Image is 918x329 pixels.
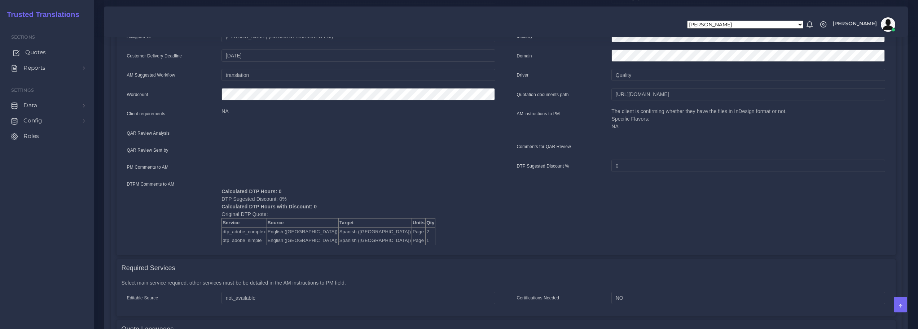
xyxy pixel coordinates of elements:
[267,227,338,236] td: English ([GEOGRAPHIC_DATA])
[338,218,412,228] th: Target
[611,108,885,130] p: The client is confirming whether they have the files in InDesign format or not. Specific Flavors: NA
[517,295,559,301] label: Certifications Needed
[338,236,412,245] td: Spanish ([GEOGRAPHIC_DATA])
[11,87,34,93] span: Settings
[412,218,426,228] th: Units
[222,227,267,236] td: dtp_adobe_complex
[25,48,46,56] span: Quotes
[127,53,182,59] label: Customer Delivery Deadline
[127,295,158,301] label: Editable Source
[122,264,175,272] h4: Required Services
[881,17,895,32] img: avatar
[5,129,88,144] a: Roles
[267,218,338,228] th: Source
[122,279,891,287] p: Select main service required, other services must be be detailed in the AM instructions to PM field.
[23,117,42,125] span: Config
[2,10,79,19] h2: Trusted Translations
[426,218,435,228] th: Qty
[267,236,338,245] td: English ([GEOGRAPHIC_DATA])
[517,143,571,150] label: Comments for QAR Review
[127,91,148,98] label: Wordcount
[517,53,532,59] label: Domain
[833,21,877,26] span: [PERSON_NAME]
[127,130,170,137] label: QAR Review Analysis
[127,72,175,78] label: AM Suggested Workflow
[517,72,529,78] label: Driver
[517,111,560,117] label: AM instructions to PM
[222,236,267,245] td: dtp_adobe_simple
[222,218,267,228] th: Service
[221,189,281,194] b: Calculated DTP Hours: 0
[23,132,39,140] span: Roles
[23,64,45,72] span: Reports
[412,227,426,236] td: Page
[127,147,168,153] label: QAR Review Sent by
[221,108,495,115] p: NA
[5,98,88,113] a: Data
[2,9,79,21] a: Trusted Translations
[5,45,88,60] a: Quotes
[412,236,426,245] td: Page
[23,101,37,109] span: Data
[426,227,435,236] td: 2
[216,180,500,245] div: DTP Sugested Discount: 0% Original DTP Quote:
[517,163,569,169] label: DTP Sugested Discount %
[517,91,569,98] label: Quotation documents path
[11,34,35,40] span: Sections
[127,111,166,117] label: Client requirements
[5,60,88,75] a: Reports
[127,164,169,170] label: PM Comments to AM
[5,113,88,128] a: Config
[829,17,898,32] a: [PERSON_NAME]avatar
[127,181,175,187] label: DTPM Comments to AM
[426,236,435,245] td: 1
[221,204,317,209] b: Calculated DTP Hours with Discount: 0
[338,227,412,236] td: Spanish ([GEOGRAPHIC_DATA])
